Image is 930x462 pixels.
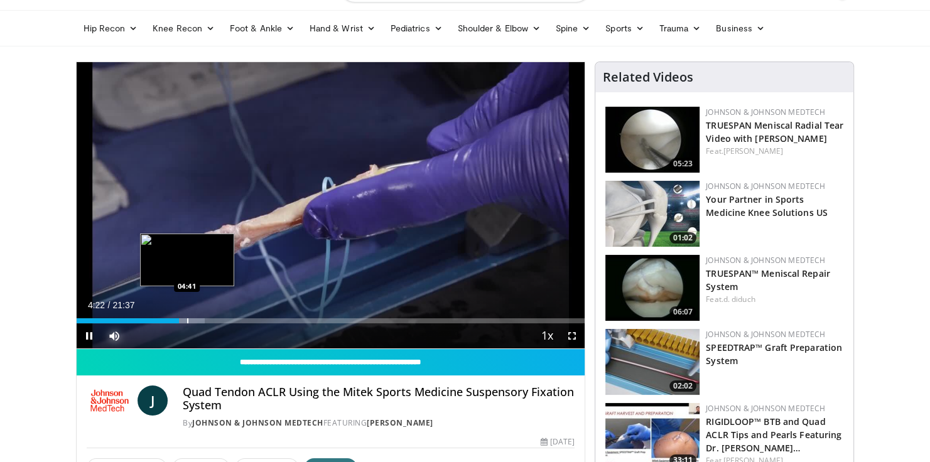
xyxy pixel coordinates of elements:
a: J [138,385,168,416]
a: Johnson & Johnson MedTech [192,417,323,428]
a: Business [708,16,772,41]
a: Foot & Ankle [222,16,302,41]
div: Progress Bar [77,318,585,323]
div: Feat. [706,146,843,157]
button: Fullscreen [560,323,585,348]
span: 21:37 [112,300,134,310]
a: Sports [598,16,652,41]
a: Johnson & Johnson MedTech [706,181,825,191]
a: Spine [548,16,598,41]
h4: Quad Tendon ACLR Using the Mitek Sports Medicine Suspensory Fixation System [183,385,575,412]
img: a46a2fe1-2704-4a9e-acc3-1c278068f6c4.150x105_q85_crop-smart_upscale.jpg [605,329,700,395]
span: 02:02 [669,380,696,392]
img: 0543fda4-7acd-4b5c-b055-3730b7e439d4.150x105_q85_crop-smart_upscale.jpg [605,181,700,247]
img: image.jpeg [140,234,234,286]
a: Johnson & Johnson MedTech [706,107,825,117]
img: Johnson & Johnson MedTech [87,385,133,416]
span: 4:22 [88,300,105,310]
a: Johnson & Johnson MedTech [706,329,825,340]
span: 06:07 [669,306,696,318]
span: 01:02 [669,232,696,244]
img: e42d750b-549a-4175-9691-fdba1d7a6a0f.150x105_q85_crop-smart_upscale.jpg [605,255,700,321]
video-js: Video Player [77,62,585,349]
a: [PERSON_NAME] [723,146,783,156]
a: Knee Recon [145,16,222,41]
a: Hand & Wrist [302,16,383,41]
a: Hip Recon [76,16,146,41]
a: RIGIDLOOP™ BTB and Quad ACLR Tips and Pearls Featuring Dr. [PERSON_NAME]… [706,416,841,454]
a: [PERSON_NAME] [367,417,433,428]
button: Mute [102,323,127,348]
img: a9cbc79c-1ae4-425c-82e8-d1f73baa128b.150x105_q85_crop-smart_upscale.jpg [605,107,700,173]
a: 05:23 [605,107,700,173]
button: Pause [77,323,102,348]
a: Your Partner in Sports Medicine Knee Solutions US [706,193,828,218]
a: Trauma [652,16,709,41]
a: d. diduch [723,294,755,304]
a: Johnson & Johnson MedTech [706,255,825,266]
a: Shoulder & Elbow [450,16,548,41]
div: By FEATURING [183,417,575,429]
a: SPEEDTRAP™ Graft Preparation System [706,341,842,367]
a: 02:02 [605,329,700,395]
a: 06:07 [605,255,700,321]
div: [DATE] [541,436,575,448]
a: 01:02 [605,181,700,247]
span: 05:23 [669,158,696,169]
span: / [108,300,111,310]
a: Johnson & Johnson MedTech [706,403,825,414]
button: Playback Rate [534,323,560,348]
div: Feat. [706,294,843,305]
a: Pediatrics [383,16,450,41]
h4: Related Videos [603,70,693,85]
a: TRUESPAN Meniscal Radial Tear Video with [PERSON_NAME] [706,119,843,144]
a: TRUESPAN™ Meniscal Repair System [706,267,830,293]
